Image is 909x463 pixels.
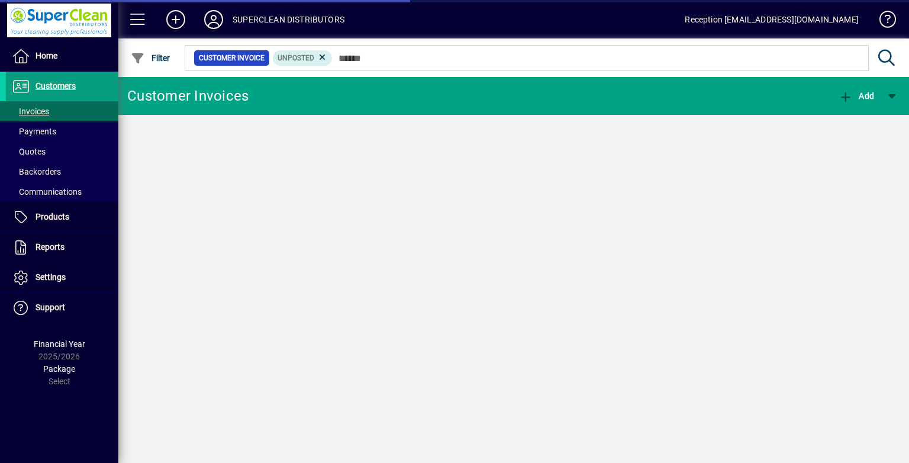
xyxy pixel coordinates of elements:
[6,121,118,142] a: Payments
[128,47,173,69] button: Filter
[12,107,49,116] span: Invoices
[6,142,118,162] a: Quotes
[836,85,877,107] button: Add
[685,10,859,29] div: Reception [EMAIL_ADDRESS][DOMAIN_NAME]
[871,2,894,41] a: Knowledge Base
[233,10,344,29] div: SUPERCLEAN DISTRIBUTORS
[36,212,69,221] span: Products
[12,187,82,197] span: Communications
[12,167,61,176] span: Backorders
[34,339,85,349] span: Financial Year
[127,86,249,105] div: Customer Invoices
[6,293,118,323] a: Support
[36,242,65,252] span: Reports
[199,52,265,64] span: Customer Invoice
[6,233,118,262] a: Reports
[12,147,46,156] span: Quotes
[157,9,195,30] button: Add
[6,162,118,182] a: Backorders
[839,91,874,101] span: Add
[6,41,118,71] a: Home
[12,127,56,136] span: Payments
[195,9,233,30] button: Profile
[273,50,333,66] mat-chip: Customer Invoice Status: Unposted
[36,272,66,282] span: Settings
[43,364,75,374] span: Package
[278,54,314,62] span: Unposted
[6,263,118,292] a: Settings
[6,182,118,202] a: Communications
[36,303,65,312] span: Support
[36,51,57,60] span: Home
[6,202,118,232] a: Products
[131,53,170,63] span: Filter
[6,101,118,121] a: Invoices
[36,81,76,91] span: Customers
